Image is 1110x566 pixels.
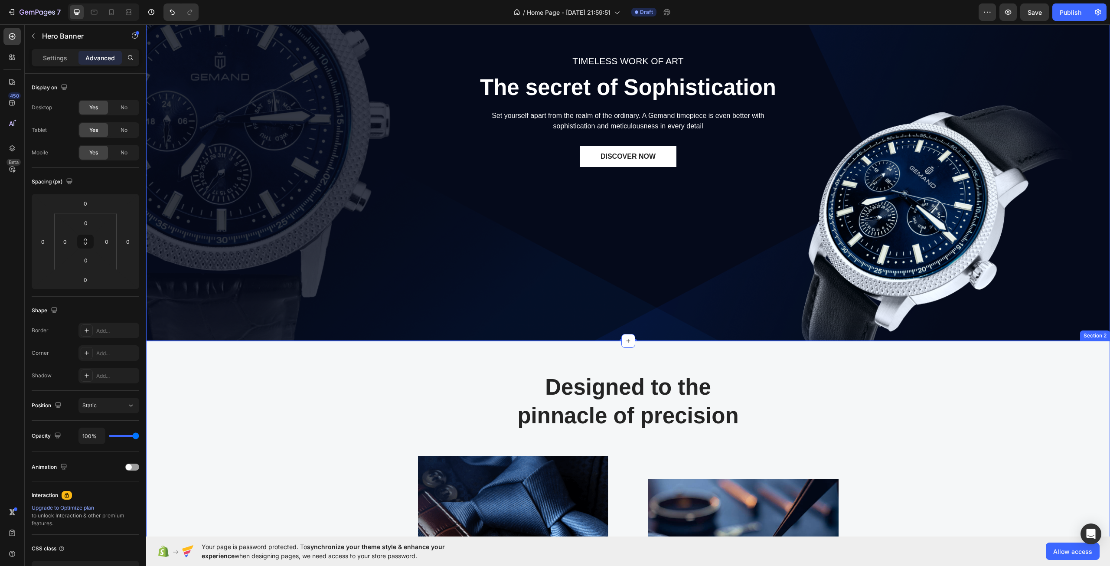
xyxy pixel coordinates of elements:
[32,349,49,357] div: Corner
[1060,8,1081,17] div: Publish
[32,372,52,380] div: Shadow
[146,24,1110,537] iframe: Design area
[32,504,139,512] div: Upgrade to Optimize plan
[7,159,21,166] div: Beta
[36,235,49,248] input: 0
[121,104,127,111] span: No
[42,31,116,41] p: Hero Banner
[434,122,530,143] button: DISCOVER NOW
[32,176,75,188] div: Spacing (px)
[1020,3,1049,21] button: Save
[1053,547,1092,556] span: Allow access
[202,543,445,559] span: synchronize your theme style & enhance your experience
[78,398,139,413] button: Static
[43,53,67,62] p: Settings
[32,126,47,134] div: Tablet
[353,349,611,406] p: Designed to the pinnacle of precision
[163,3,199,21] div: Undo/Redo
[527,8,610,17] span: Home Page - [DATE] 21:59:51
[82,402,97,409] span: Static
[32,327,49,334] div: Border
[1052,3,1089,21] button: Publish
[640,8,653,16] span: Draft
[3,3,65,21] button: 7
[936,308,962,315] div: Section 2
[59,235,72,248] input: 0px
[100,235,113,248] input: 0px
[32,305,59,317] div: Shape
[32,504,139,527] div: to unlock Interaction & other premium features.
[77,216,95,229] input: 0px
[89,149,98,157] span: Yes
[96,350,137,357] div: Add...
[79,428,105,444] input: Auto
[32,400,63,412] div: Position
[1081,523,1101,544] div: Open Intercom Messenger
[89,126,98,134] span: Yes
[89,104,98,111] span: Yes
[331,86,633,107] p: Set yourself apart from the realm of the ordinary. A Gemand timepiece is even better with sophist...
[77,254,95,267] input: 0px
[32,149,48,157] div: Mobile
[85,53,115,62] p: Advanced
[96,327,137,335] div: Add...
[57,7,61,17] p: 7
[331,49,633,78] p: The secret of Sophistication
[523,8,525,17] span: /
[121,126,127,134] span: No
[121,149,127,157] span: No
[96,372,137,380] div: Add...
[202,542,479,560] span: Your page is password protected. To when designing pages, we need access to your store password.
[1028,9,1042,16] span: Save
[32,491,58,499] div: Interaction
[454,127,509,137] div: DISCOVER NOW
[331,30,633,44] p: TIMELESS WORK OF ART
[77,197,94,210] input: 0
[77,273,94,286] input: 0
[32,82,69,94] div: Display on
[32,430,63,442] div: Opacity
[32,104,52,111] div: Desktop
[121,235,134,248] input: 0
[32,545,65,553] div: CSS class
[32,461,69,473] div: Animation
[8,92,21,99] div: 450
[1046,543,1100,560] button: Allow access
